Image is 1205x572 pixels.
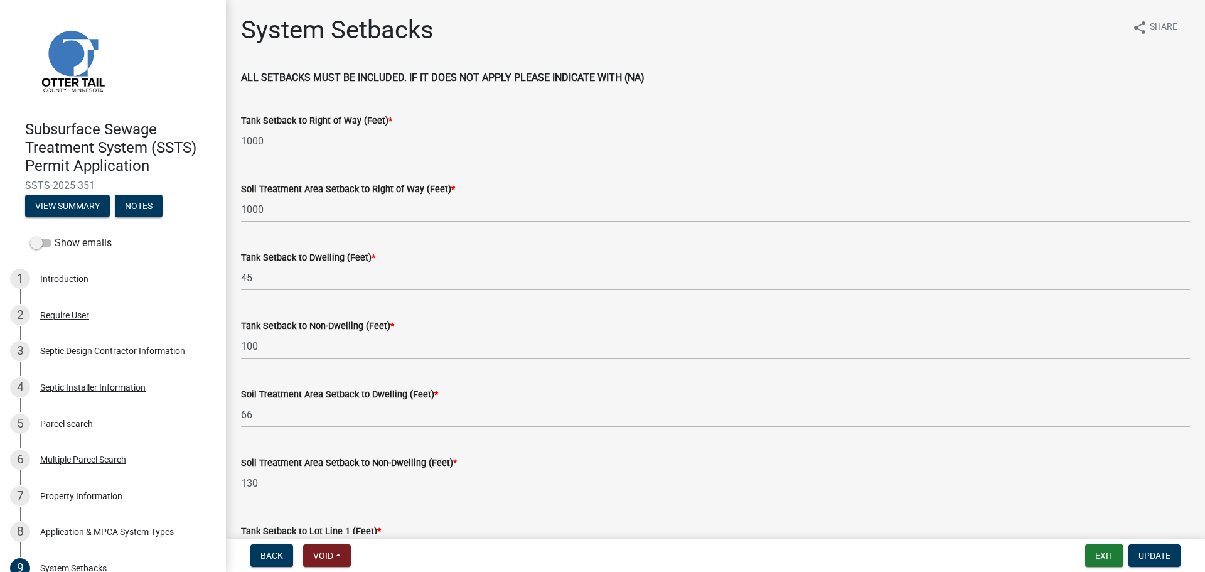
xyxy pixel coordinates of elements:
[30,235,112,251] label: Show emails
[10,269,30,289] div: 1
[40,274,88,283] div: Introduction
[241,391,438,399] label: Soil Treatment Area Setback to Dwelling (Feet)
[25,180,201,192] span: SSTS-2025-351
[1138,551,1170,561] span: Update
[260,551,283,561] span: Back
[1122,15,1187,40] button: shareShare
[40,527,174,536] div: Application & MPCA System Types
[241,254,375,262] label: Tank Setback to Dwelling (Feet)
[241,527,381,536] label: Tank Setback to Lot Line 1 (Feet)
[10,377,30,397] div: 4
[1085,544,1123,567] button: Exit
[115,195,163,217] button: Notes
[10,522,30,542] div: 8
[1150,20,1177,35] span: Share
[25,13,119,107] img: Otter Tail County, Minnesota
[40,419,93,428] div: Parcel search
[40,383,146,392] div: Septic Installer Information
[241,117,392,126] label: Tank Setback to Right of Way (Feet)
[40,311,89,320] div: Require User
[241,72,645,84] strong: ALL SETBACKS MUST BE INCLUDED. IF IT DOES NOT APPLY PLEASE INDICATE WITH (NA)
[241,322,394,331] label: Tank Setback to Non-Dwelling (Feet)
[10,341,30,361] div: 3
[10,305,30,325] div: 2
[10,450,30,470] div: 6
[10,414,30,434] div: 5
[1128,544,1181,567] button: Update
[250,544,293,567] button: Back
[25,202,110,212] wm-modal-confirm: Summary
[25,121,216,175] h4: Subsurface Sewage Treatment System (SSTS) Permit Application
[40,492,122,500] div: Property Information
[313,551,333,561] span: Void
[40,455,126,464] div: Multiple Parcel Search
[1132,20,1147,35] i: share
[25,195,110,217] button: View Summary
[241,459,457,468] label: Soil Treatment Area Setback to Non-Dwelling (Feet)
[241,185,455,194] label: Soil Treatment Area Setback to Right of Way (Feet)
[10,486,30,506] div: 7
[115,202,163,212] wm-modal-confirm: Notes
[241,15,434,45] h1: System Setbacks
[303,544,351,567] button: Void
[40,347,185,355] div: Septic Design Contractor Information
